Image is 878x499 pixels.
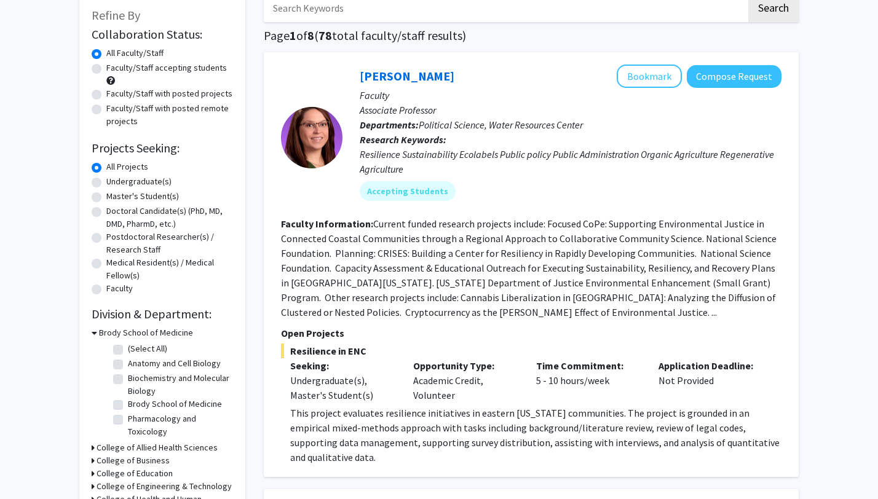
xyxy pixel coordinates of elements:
label: Doctoral Candidate(s) (PhD, MD, DMD, PharmD, etc.) [106,205,233,230]
span: 78 [318,28,332,43]
label: Brody School of Medicine [128,398,222,411]
b: Departments: [360,119,419,131]
span: Resilience in ENC [281,344,781,358]
label: All Projects [106,160,148,173]
p: This project evaluates resilience initiatives in eastern [US_STATE] communities. The project is g... [290,406,781,465]
label: Medical Resident(s) / Medical Fellow(s) [106,256,233,282]
h1: Page of ( total faculty/staff results) [264,28,799,43]
label: All Faculty/Staff [106,47,164,60]
a: [PERSON_NAME] [360,68,454,84]
h2: Division & Department: [92,307,233,321]
label: Undergraduate(s) [106,175,172,188]
b: Faculty Information: [281,218,373,230]
label: Master's Student(s) [106,190,179,203]
fg-read-more: Current funded research projects include: Focused CoPe: Supporting Environmental Justice in Conne... [281,218,777,318]
label: Faculty/Staff with posted remote projects [106,102,233,128]
p: Application Deadline: [658,358,763,373]
h3: College of Business [97,454,170,467]
div: Resilience Sustainability Ecolabels Public policy Public Administration Organic Agriculture Regen... [360,147,781,176]
span: Political Science, Water Resources Center [419,119,583,131]
h3: College of Allied Health Sciences [97,441,218,454]
label: (Select All) [128,342,167,355]
label: Faculty/Staff accepting students [106,61,227,74]
b: Research Keywords: [360,133,446,146]
button: Add Samantha Mosier to Bookmarks [617,65,682,88]
p: Open Projects [281,326,781,340]
div: Academic Credit, Volunteer [404,358,527,403]
button: Compose Request to Samantha Mosier [687,65,781,88]
h3: College of Education [97,467,173,480]
div: 5 - 10 hours/week [527,358,650,403]
label: Biochemistry and Molecular Biology [128,372,230,398]
p: Associate Professor [360,103,781,117]
h2: Collaboration Status: [92,27,233,42]
p: Opportunity Type: [413,358,518,373]
label: Anatomy and Cell Biology [128,357,221,370]
span: Refine By [92,7,140,23]
span: 8 [307,28,314,43]
div: Undergraduate(s), Master's Student(s) [290,373,395,403]
h3: Brody School of Medicine [99,326,193,339]
label: Faculty/Staff with posted projects [106,87,232,100]
label: Faculty [106,282,133,295]
h2: Projects Seeking: [92,141,233,155]
span: 1 [290,28,296,43]
p: Faculty [360,88,781,103]
label: Pharmacology and Toxicology [128,412,230,438]
iframe: Chat [9,444,52,490]
h3: College of Engineering & Technology [97,480,232,493]
label: Postdoctoral Researcher(s) / Research Staff [106,230,233,256]
p: Seeking: [290,358,395,373]
div: Not Provided [649,358,772,403]
mat-chip: Accepting Students [360,181,456,201]
p: Time Commitment: [536,358,641,373]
